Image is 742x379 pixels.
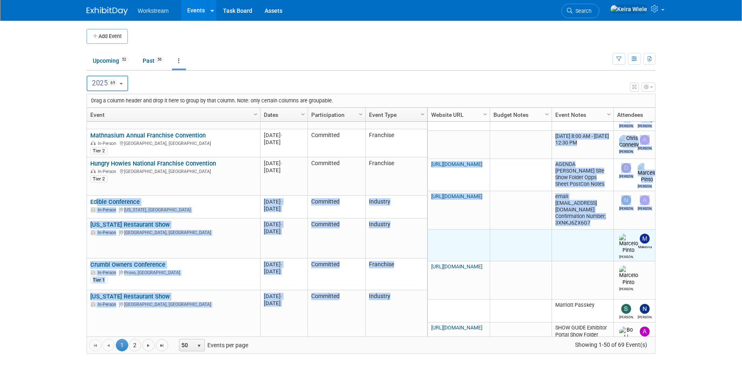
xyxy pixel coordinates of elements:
[365,218,427,258] td: Industry
[98,207,119,213] span: In-Person
[619,205,634,211] div: Nick Walters
[605,108,614,120] a: Column Settings
[91,270,96,274] img: In-Person Event
[431,161,482,167] a: [URL][DOMAIN_NAME]
[308,129,365,157] td: Committed
[90,206,256,213] div: [US_STATE], [GEOGRAPHIC_DATA]
[606,111,612,118] span: Column Settings
[308,196,365,218] td: Committed
[264,205,304,212] div: [DATE]
[138,7,169,14] span: Workstream
[116,339,128,351] span: 1
[87,76,128,91] button: 202569
[640,327,650,336] img: Andrew Walters
[552,191,613,230] td: email: [EMAIL_ADDRESS][DOMAIN_NAME] Confirmation Number; 3XNKJ6ZX6G7
[640,304,650,314] img: Nicole Kim
[90,229,256,236] div: [GEOGRAPHIC_DATA], [GEOGRAPHIC_DATA]
[638,314,652,319] div: Nicole Kim
[92,342,99,349] span: Go to the first page
[482,111,488,118] span: Column Settings
[281,261,282,268] span: -
[105,342,112,349] span: Go to the previous page
[90,261,165,268] a: Crumbl Owners Conference
[264,300,304,307] div: [DATE]
[493,108,546,122] a: Budget Notes
[281,293,282,299] span: -
[573,8,592,14] span: Search
[264,139,304,146] div: [DATE]
[92,79,117,87] span: 2025
[308,157,365,196] td: Committed
[90,301,256,308] div: [GEOGRAPHIC_DATA], [GEOGRAPHIC_DATA]
[98,230,119,235] span: In-Person
[621,304,631,314] img: Sarah Chan
[610,5,648,14] img: Keira Wiele
[481,108,490,120] a: Column Settings
[91,230,96,234] img: In-Person Event
[418,108,427,120] a: Column Settings
[555,108,608,122] a: Event Notes
[90,168,256,175] div: [GEOGRAPHIC_DATA], [GEOGRAPHIC_DATA]
[619,234,638,253] img: Marcelo Pinto
[357,111,364,118] span: Column Settings
[90,293,170,300] a: [US_STATE] Restaurant Show
[619,314,634,319] div: Sarah Chan
[552,131,613,159] td: [DATE] 8:00 AM - [DATE] 12:30 PM
[87,53,135,69] a: Upcoming52
[543,108,552,120] a: Column Settings
[90,132,206,139] a: Mathnasium Annual Franchise Convention
[621,195,631,205] img: Nick Walters
[281,160,282,166] span: -
[91,302,96,306] img: In-Person Event
[90,221,170,228] a: [US_STATE] Restaurant Show
[108,79,117,86] span: 69
[365,157,427,196] td: Franchise
[619,148,634,154] div: Chris Connelly
[264,108,302,122] a: Dates
[120,57,129,63] span: 52
[638,183,652,188] div: Marcelo Pinto
[568,339,655,351] span: Showing 1-50 of 69 Event(s)
[431,108,484,122] a: Website URL
[369,108,422,122] a: Event Type
[619,173,634,178] div: Dwight Smith
[311,108,360,122] a: Participation
[98,141,119,146] span: In-Person
[91,141,96,145] img: In-Person Event
[365,258,427,290] td: Franchise
[264,268,304,275] div: [DATE]
[544,111,550,118] span: Column Settings
[431,263,482,270] a: [URL][DOMAIN_NAME]
[619,265,638,285] img: Marcelo Pinto
[561,4,599,18] a: Search
[90,277,108,283] div: Tier 1
[300,111,306,118] span: Column Settings
[638,145,652,150] div: Andrew Walters
[156,339,168,351] a: Go to the last page
[552,159,613,191] td: AGENDA [PERSON_NAME] Site Show Folder Opps Sheet PostCon Notes
[169,339,256,351] span: Events per page
[357,108,366,120] a: Column Settings
[251,108,261,120] a: Column Settings
[619,327,634,340] img: Bo Li
[87,29,128,44] button: Add Event
[90,198,140,206] a: Edible Conference
[552,300,613,322] td: Marriott Passkey
[431,325,482,331] a: [URL][DOMAIN_NAME]
[264,198,304,205] div: [DATE]
[640,135,650,145] img: Andrew Walters
[129,339,141,351] a: 2
[87,94,655,107] div: Drag a column header and drop it here to group by that column. Note: only certain columns are gro...
[91,169,96,173] img: In-Person Event
[264,160,304,167] div: [DATE]
[281,199,282,205] span: -
[640,195,650,205] img: Andrew Walters
[98,270,119,275] span: In-Person
[365,129,427,157] td: Franchise
[264,221,304,228] div: [DATE]
[264,261,304,268] div: [DATE]
[90,108,255,122] a: Event
[365,196,427,218] td: Industry
[308,258,365,290] td: Committed
[90,160,216,167] a: Hungry Howies National Franchise Convention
